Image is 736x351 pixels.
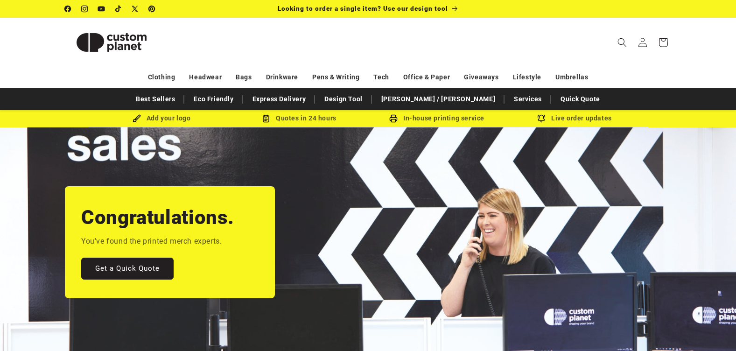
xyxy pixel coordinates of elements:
a: Headwear [189,69,222,85]
h2: Congratulations. [81,205,234,230]
a: Drinkware [266,69,298,85]
div: Add your logo [93,112,231,124]
a: Custom Planet [61,18,161,67]
img: Custom Planet [65,21,158,63]
a: Tech [373,69,389,85]
summary: Search [612,32,632,53]
a: Clothing [148,69,175,85]
a: Office & Paper [403,69,450,85]
p: You've found the printed merch experts. [81,235,222,248]
a: Services [509,91,547,107]
img: In-house printing [389,114,398,123]
a: Umbrellas [555,69,588,85]
a: Get a Quick Quote [81,258,174,280]
a: Best Sellers [131,91,180,107]
a: Lifestyle [513,69,541,85]
a: Bags [236,69,252,85]
img: Order updates [537,114,546,123]
a: Design Tool [320,91,367,107]
div: In-house printing service [368,112,506,124]
a: Express Delivery [248,91,311,107]
span: Looking to order a single item? Use our design tool [278,5,448,12]
div: Quotes in 24 hours [231,112,368,124]
img: Order Updates Icon [262,114,270,123]
a: Pens & Writing [312,69,359,85]
a: Giveaways [464,69,498,85]
a: Quick Quote [556,91,605,107]
a: Eco Friendly [189,91,238,107]
a: [PERSON_NAME] / [PERSON_NAME] [377,91,500,107]
div: Live order updates [506,112,644,124]
img: Brush Icon [133,114,141,123]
